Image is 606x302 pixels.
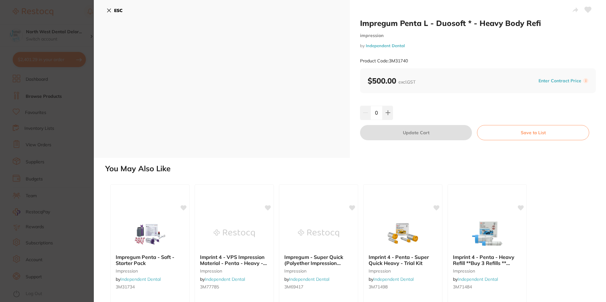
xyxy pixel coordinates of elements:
b: Imprint 4 - Penta - Super Quick Heavy - Trial Kit [369,254,437,266]
a: Independent Dental [458,276,498,282]
span: by [200,276,245,282]
a: Independent Dental [289,276,329,282]
button: ESC [106,5,123,16]
button: Save to List [477,125,589,140]
span: by [453,276,498,282]
img: Impregum Penta - Soft - Starter Pack [129,217,171,249]
b: Imprint 4 - VPS Impression Material - Penta - Heavy - Super Quick - Heavy [200,254,268,266]
small: impression [453,268,521,274]
small: 3M77785 [200,284,268,289]
span: excl. GST [398,79,416,85]
img: Imprint 4 - Penta - Super Quick Heavy - Trial Kit [382,217,423,249]
a: Independent Dental [205,276,245,282]
span: by [116,276,161,282]
img: Impregum - Super Quick (Polyether Impression Material) - Medium Body [298,217,339,249]
img: Imprint 4 - Penta - Heavy Refill **Buy 3 Refills ** Receive Refill plus Penta Mixing Tips (77949)... [467,217,508,249]
h2: Impregum Penta L - Duosoft * - Heavy Body Refi [360,18,596,28]
label: i [583,78,588,83]
small: Product Code: 3M31740 [360,58,408,64]
small: 3M69417 [284,284,353,289]
span: by [284,276,329,282]
a: Independent Dental [373,276,414,282]
small: impression [200,268,268,274]
b: Impregum - Super Quick (Polyether Impression Material) - Medium Body [284,254,353,266]
small: 3M71484 [453,284,521,289]
small: impression [360,33,596,38]
small: impression [116,268,184,274]
b: Imprint 4 - Penta - Heavy Refill **Buy 3 Refills ** Receive Refill plus Penta Mixing Tips (77949)... [453,254,521,266]
b: Impregum Penta - Soft - Starter Pack [116,254,184,266]
h2: You May Also Like [105,164,603,173]
img: Imprint 4 - VPS Impression Material - Penta - Heavy - Super Quick - Heavy [214,217,255,249]
a: Independent Dental [366,43,405,48]
b: $500.00 [368,76,416,85]
small: 3M31734 [116,284,184,289]
b: ESC [114,8,123,13]
small: 3M71498 [369,284,437,289]
span: by [369,276,414,282]
small: impression [369,268,437,274]
small: by [360,43,596,48]
button: Enter Contract Price [537,78,583,84]
a: Independent Dental [120,276,161,282]
small: impression [284,268,353,274]
button: Update Cart [360,125,472,140]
